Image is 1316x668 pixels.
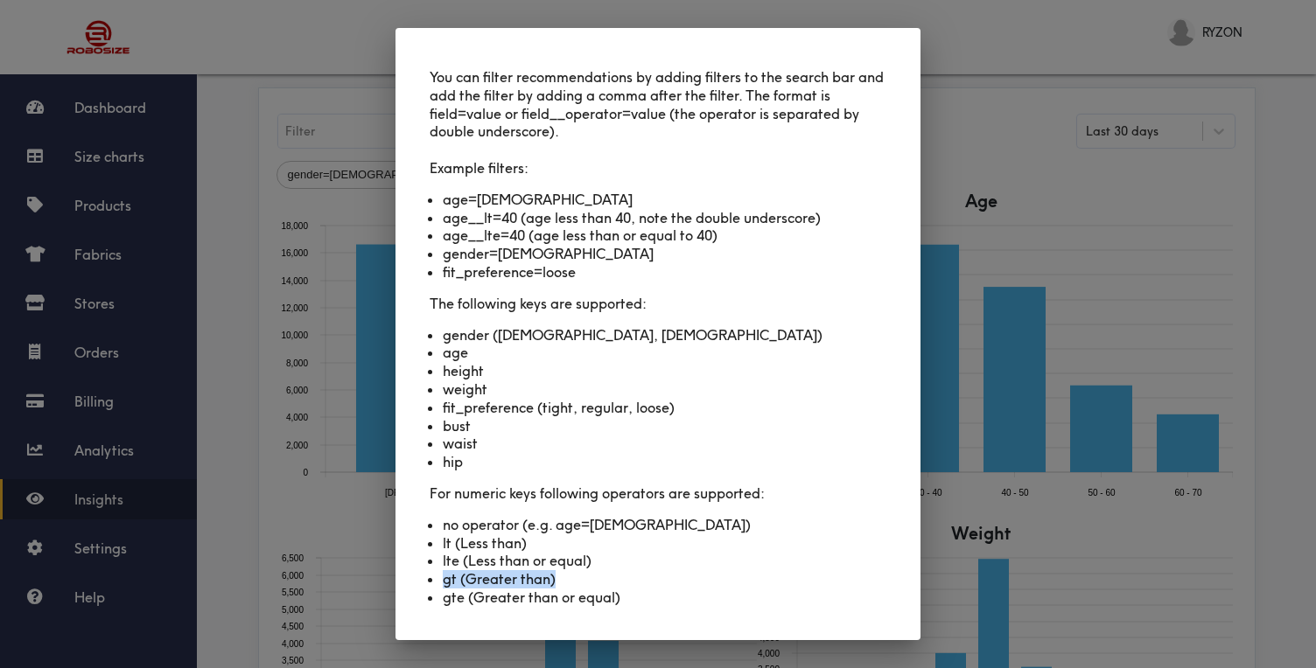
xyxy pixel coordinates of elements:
[443,435,873,453] li: waist
[443,226,873,245] li: age__lte=40 (age less than or equal to 40)
[443,588,873,607] li: gte (Greater than or equal)
[443,245,873,263] li: gender=[DEMOGRAPHIC_DATA]
[443,534,873,553] li: lt (Less than)
[443,552,873,570] li: lte (Less than or equal)
[443,453,873,471] li: hip
[443,570,873,588] li: gt (Greater than)
[443,344,873,362] li: age
[443,326,873,344] li: gender ([DEMOGRAPHIC_DATA], [DEMOGRAPHIC_DATA])
[443,191,873,209] li: age=[DEMOGRAPHIC_DATA]
[443,263,873,282] li: fit_preference=loose
[443,380,873,399] li: weight
[443,399,873,417] li: fit_preference (tight, regular, loose)
[416,68,899,620] div: You can filter recommendations by adding filters to the search bar and add the filter by adding a...
[443,362,873,380] li: height
[443,209,873,227] li: age__lt=40 (age less than 40, note the double underscore)
[443,417,873,435] li: bust
[443,516,873,534] li: no operator (e.g. age=[DEMOGRAPHIC_DATA])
